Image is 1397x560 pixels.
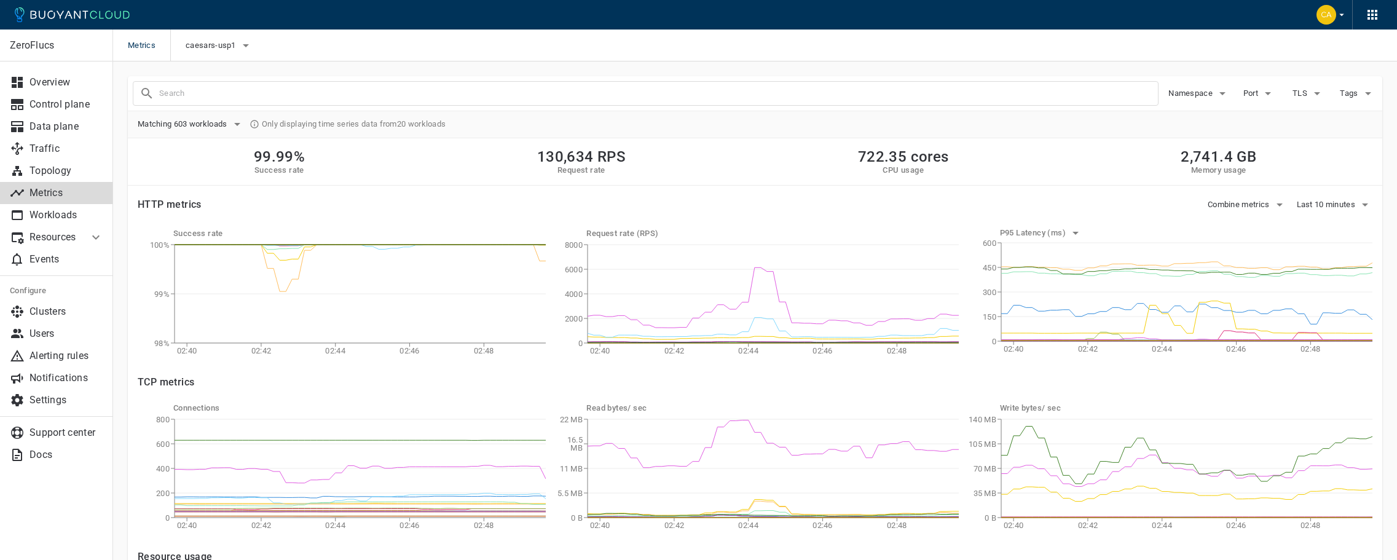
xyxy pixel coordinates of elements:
p: Metrics [30,187,103,199]
span: Matching 603 workloads [138,119,230,129]
tspan: 35 MB [973,489,996,498]
tspan: 02:44 [325,521,345,530]
h5: CPU usage [858,165,949,175]
tspan: MB [571,443,583,452]
span: caesars-usp1 [186,41,238,50]
p: Resources [30,231,79,243]
img: Carly Christensen [1316,5,1336,25]
span: Port [1243,89,1261,98]
tspan: 800 [156,415,170,424]
tspan: 02:46 [1226,344,1246,353]
tspan: 02:48 [887,346,907,355]
span: Only displaying time series data from 20 workloads [262,119,446,129]
tspan: 100% [150,240,170,250]
button: P95 Latency (ms) [1000,224,1083,242]
tspan: 02:42 [664,346,685,355]
tspan: 02:40 [590,346,610,355]
h5: Configure [10,286,103,296]
tspan: 02:42 [664,521,685,530]
tspan: 4000 [565,290,583,299]
span: Combine metrics [1208,200,1272,210]
p: Notifications [30,372,103,384]
p: Data plane [30,120,103,133]
tspan: 02:42 [1077,344,1098,353]
tspan: 02:48 [474,346,494,355]
span: TLS [1293,89,1310,98]
tspan: 02:40 [1004,521,1024,530]
tspan: 02:46 [399,346,420,355]
h5: Success rate [254,165,305,175]
tspan: 02:40 [590,521,610,530]
h2: 99.99% [254,148,305,165]
p: Topology [30,165,103,177]
tspan: 400 [156,464,170,473]
tspan: 02:44 [1152,344,1172,353]
button: Last 10 minutes [1297,195,1373,214]
h2: 2,741.4 GB [1181,148,1256,165]
h2: 722.35 cores [858,148,949,165]
tspan: 02:48 [1301,344,1321,353]
p: Workloads [30,209,103,221]
tspan: 16.5 [567,435,583,444]
tspan: 0 B [985,513,996,523]
button: Namespace [1168,84,1230,103]
tspan: 0 [991,337,996,346]
tspan: 02:40 [1004,344,1024,353]
h5: Request rate (RPS) [586,229,959,239]
tspan: 200 [156,489,170,498]
tspan: 02:46 [399,521,420,530]
p: Users [30,328,103,340]
h5: Request rate [537,165,626,175]
button: caesars-usp1 [186,36,253,55]
tspan: 02:48 [1301,521,1321,530]
tspan: 02:44 [325,346,345,355]
input: Search [159,85,1158,102]
tspan: 140 MB [969,415,996,424]
p: Traffic [30,143,103,155]
h2: 130,634 RPS [537,148,626,165]
p: ZeroFlucs [10,39,103,52]
tspan: 2000 [565,314,583,323]
tspan: 6000 [565,265,583,274]
p: Events [30,253,103,266]
p: Alerting rules [30,350,103,362]
tspan: 02:44 [739,521,759,530]
tspan: 600 [156,440,170,449]
tspan: 5.5 MB [558,489,583,498]
span: Namespace [1168,89,1215,98]
h5: Read bytes / sec [586,403,959,413]
button: Matching 603 workloads [138,115,245,133]
tspan: 600 [983,239,996,248]
tspan: 150 [983,312,996,321]
h4: TCP metrics [138,376,1372,388]
h5: P95 Latency (ms) [1000,228,1068,238]
p: Overview [30,76,103,89]
tspan: 105 MB [969,440,996,449]
tspan: 450 [983,263,996,272]
tspan: 70 MB [973,464,996,473]
tspan: 02:48 [474,521,494,530]
tspan: 02:44 [739,346,759,355]
tspan: 02:44 [1152,521,1172,530]
tspan: 0 B [571,513,583,523]
tspan: 22 MB [560,415,583,424]
span: Last 10 minutes [1297,200,1358,210]
button: Tags [1338,84,1377,103]
tspan: 11 MB [560,464,583,473]
tspan: 0 [578,339,583,348]
h5: Memory usage [1181,165,1256,175]
h4: HTTP metrics [138,199,202,211]
h5: Connections [173,403,546,413]
p: Settings [30,394,103,406]
tspan: 99% [154,290,170,299]
tspan: 02:46 [1226,521,1246,530]
button: TLS [1289,84,1328,103]
p: Support center [30,427,103,439]
tspan: 02:48 [887,521,907,530]
tspan: 02:40 [177,521,197,530]
p: Clusters [30,306,103,318]
tspan: 02:42 [251,521,272,530]
tspan: 02:42 [251,346,272,355]
h5: Success rate [173,229,546,239]
span: Tags [1340,89,1360,98]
